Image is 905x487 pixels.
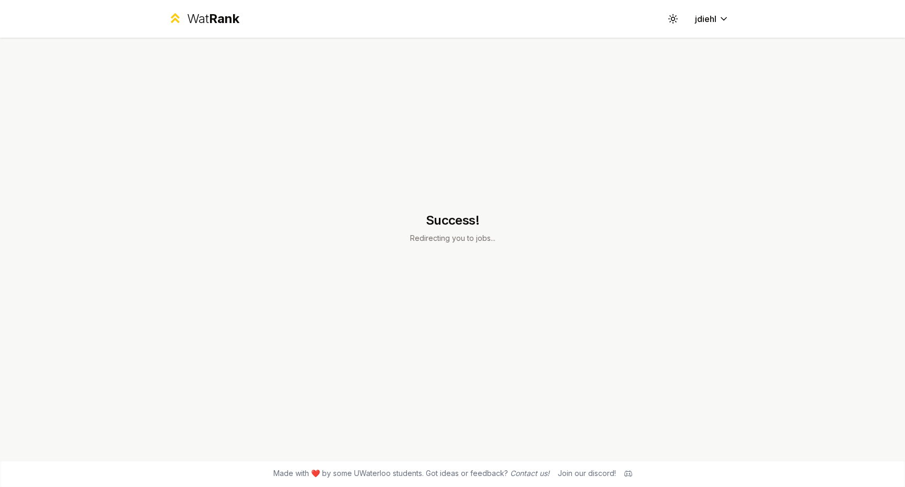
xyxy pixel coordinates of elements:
div: Wat [187,10,239,27]
div: Join our discord! [558,468,616,479]
span: jdiehl [695,13,716,25]
a: WatRank [168,10,239,27]
a: Contact us! [510,469,549,478]
span: Rank [209,11,239,26]
span: Made with ❤️ by some UWaterloo students. Got ideas or feedback? [273,468,549,479]
p: Redirecting you to jobs... [410,233,495,243]
h1: Success! [410,212,495,229]
button: jdiehl [687,9,737,28]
